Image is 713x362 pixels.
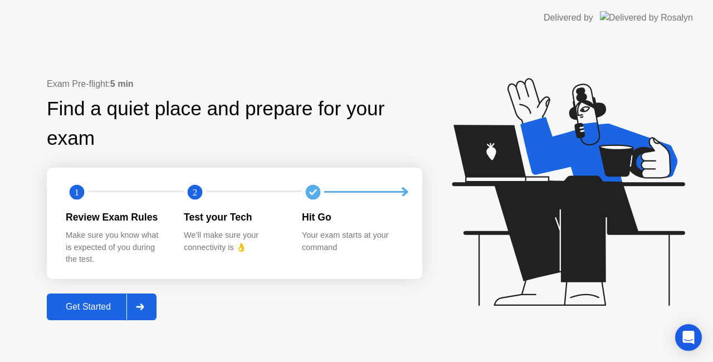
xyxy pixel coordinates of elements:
[675,324,702,351] div: Open Intercom Messenger
[184,229,284,253] div: We’ll make sure your connectivity is 👌
[544,11,593,25] div: Delivered by
[193,187,197,197] text: 2
[50,302,126,312] div: Get Started
[110,79,134,89] b: 5 min
[47,94,422,153] div: Find a quiet place and prepare for your exam
[75,187,79,197] text: 1
[47,293,157,320] button: Get Started
[66,210,166,224] div: Review Exam Rules
[302,229,402,253] div: Your exam starts at your command
[184,210,284,224] div: Test your Tech
[302,210,402,224] div: Hit Go
[47,77,422,91] div: Exam Pre-flight:
[66,229,166,266] div: Make sure you know what is expected of you during the test.
[600,11,693,24] img: Delivered by Rosalyn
